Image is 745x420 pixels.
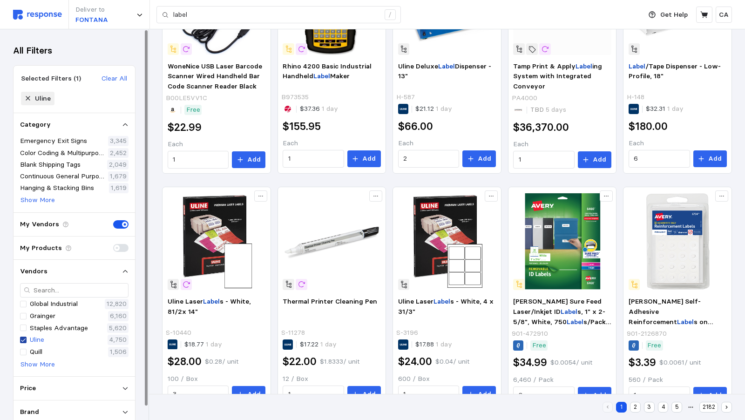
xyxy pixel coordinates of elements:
[659,358,701,368] p: $0.0061 / unit
[247,389,261,400] p: Add
[434,104,452,113] span: 1 day
[513,139,611,149] p: Each
[415,104,452,114] p: $21.12
[13,44,52,57] h3: All Filters
[629,119,668,134] h2: $180.00
[232,386,265,403] button: Add
[20,136,87,146] p: Emergency Exit Signs
[173,151,223,168] input: Qty
[513,375,611,385] p: 6,460 / Pack
[20,148,106,158] p: Color Coding & Multipurpose Labels
[550,358,592,368] p: $0.0054 / unit
[708,390,722,400] p: Add
[513,297,602,316] span: [PERSON_NAME] Sure Feed Laser/Inkjet ID
[168,354,202,369] h2: $28.00
[110,148,127,158] p: 2,452
[616,402,627,413] button: 1
[34,284,125,297] input: Search...
[288,150,339,167] input: Qty
[530,105,566,115] p: TBD
[629,375,727,385] p: 560 / Pack
[20,359,55,370] p: Show More
[166,328,191,338] p: S-10440
[247,155,261,165] p: Add
[403,386,454,403] input: Qty
[13,10,62,20] img: svg%3e
[102,74,127,84] p: Clear All
[109,323,127,333] p: 5,620
[627,329,667,339] p: 901-2126870
[75,15,108,25] p: FONTANA
[544,105,566,114] span: 5 days
[320,104,338,113] span: 1 day
[643,6,693,24] button: Get Help
[660,10,688,20] p: Get Help
[398,297,433,305] span: Uline Laser
[593,390,606,400] p: Add
[20,407,39,417] p: Brand
[313,72,330,80] mark: Label
[693,387,727,404] button: Add
[532,340,546,351] p: Free
[462,386,496,403] button: Add
[629,355,656,370] h2: $3.39
[434,340,452,348] span: 1 day
[283,138,381,149] p: Each
[20,195,55,205] p: Show More
[184,339,222,350] p: $18.77
[205,357,238,367] p: $0.28 / unit
[168,139,266,149] p: Each
[283,119,321,134] h2: $155.95
[398,138,496,149] p: Each
[647,340,661,351] p: Free
[281,92,309,102] p: B973535
[512,329,548,339] p: 901-472910
[20,266,47,277] p: Vendors
[35,94,51,103] div: Uline
[708,154,722,164] p: Add
[20,171,106,182] p: Continuous General Purpose Label Printer Labels
[110,311,127,321] p: 6,160
[30,311,55,321] p: Grainger
[101,73,128,84] button: Clear All
[330,72,350,80] span: Maker
[716,7,732,23] button: CA
[699,402,718,413] button: 2182
[634,387,684,404] input: Qty
[561,307,577,316] mark: Label
[30,347,42,357] p: Quill
[110,347,127,357] p: 1,506
[21,74,81,83] div: Selected Filters (1)
[283,354,317,369] h2: $22.00
[283,374,381,384] p: 12 / Box
[398,354,432,369] h2: $24.00
[629,192,727,291] img: 8223DF25-86F4-4CB3-8D7E989D8D3BB63D_s7
[627,92,644,102] p: H-148
[168,120,202,135] h2: $22.99
[630,402,641,413] button: 2
[658,402,669,413] button: 4
[75,5,108,15] p: Deliver to
[166,93,207,103] p: B00LE5VV1C
[593,155,606,165] p: Add
[677,318,694,326] mark: Label
[665,104,684,113] span: 1 day
[204,340,222,348] span: 1 day
[283,297,377,305] span: Thermal Printer Cleaning Pen
[513,355,547,370] h2: $34.99
[20,195,55,206] button: Show More
[513,62,602,90] span: ing System with Integrated Conveyor
[433,297,450,305] mark: Label
[288,386,339,403] input: Qty
[398,192,496,291] img: S-3196
[513,192,611,291] img: 8C192B6C-8736-45A9-9684DE748B3FC6F5_s7
[629,297,701,325] span: [PERSON_NAME] Self-Adhesive Reinforcement
[107,299,127,309] p: 12,820
[362,389,376,400] p: Add
[513,307,605,326] span: s, 1" x 2-5/8", White, 750
[634,150,684,167] input: Qty
[629,62,721,81] span: /Tape Dispenser - Low-Profile, 18"
[719,10,729,20] p: CA
[513,120,569,135] h2: $36,370.00
[403,150,454,167] input: Qty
